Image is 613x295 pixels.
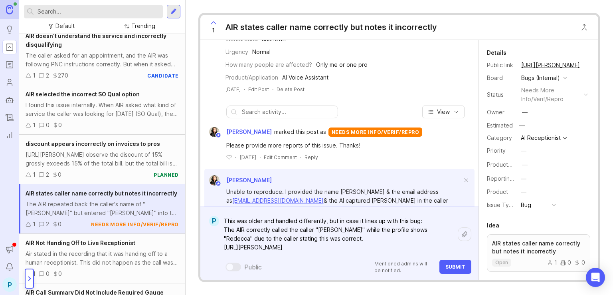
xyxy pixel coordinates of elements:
div: The AIR repeated back the caller's name of "[PERSON_NAME]" but entered "[PERSON_NAME]" into the c... [26,200,179,217]
div: 1 [33,220,36,229]
a: AIR states caller name correctly but notes it incorrectlyopen100 [487,234,590,272]
div: — [521,174,526,183]
label: Issue Type [487,201,516,208]
span: View [437,108,450,116]
a: Ysabelle Eugenio[PERSON_NAME] [204,175,272,185]
button: Close button [576,19,592,35]
span: discount appears incorrectly on invoices to pros [26,140,160,147]
div: Urgency [225,48,248,56]
div: 2 [46,71,49,80]
div: 0 [58,170,61,179]
div: Product/Application [225,73,278,82]
span: AIR selected the incorrect SO Qual option [26,91,140,98]
span: [PERSON_NAME] [226,177,272,183]
div: — [521,187,526,196]
div: candidate [147,72,179,79]
div: 1 [33,269,36,278]
div: Details [487,48,506,58]
div: Please provide more reports of this issue. Thanks! [226,141,462,150]
span: AIR Not Handing Off to Live Receptionist [26,239,135,246]
p: Mentioned admins will be notified. [374,260,435,274]
div: Category [487,134,515,142]
div: Owner [487,108,515,117]
div: Air stated in the recording that it was handing off to a human receptionist. This did not happen ... [26,249,179,267]
div: · [300,154,301,161]
div: Public [244,262,262,272]
div: Trending [131,22,155,30]
span: marked this post as [274,128,326,136]
img: Ysabelle Eugenio [209,127,219,137]
div: The caller asked for an appointment, and the AIR was following PNC instructions correctly. But wh... [26,51,179,69]
a: Changelog [2,110,17,125]
div: Edit Post [248,86,269,93]
button: Announcements [2,242,17,257]
label: Reporting Team [487,175,530,182]
div: Edit Comment [264,154,297,161]
div: I found this issue internally. When AIR asked what kind of service the caller was looking for [DA... [26,101,179,118]
div: 0 [46,269,49,278]
div: 1 [547,260,557,265]
label: ProductboardID [487,161,529,168]
span: [DATE] [239,154,256,161]
a: [EMAIL_ADDRESS][DOMAIN_NAME] [232,197,324,204]
button: P [2,277,17,292]
div: — [522,108,528,117]
a: [DATE] [225,86,241,93]
div: 270 [58,71,68,80]
div: — [522,160,528,169]
a: Portal [2,40,17,54]
div: 0 [560,260,571,265]
a: discount appears incorrectly on invoices to pros[URL][PERSON_NAME] observe the discount of 15% gr... [19,135,185,184]
a: AIR selected the incorrect SO Qual optionI found this issue internally. When AIR asked what kind ... [19,85,185,135]
input: Search... [38,7,160,16]
div: 2 [46,170,49,179]
a: AIR doesn't understand the service and incorrectly disqualifyingThe caller asked for an appointme... [19,27,185,85]
div: needs more info/verif/repro [91,221,179,228]
div: Public link [487,61,515,70]
input: Search activity... [242,108,334,116]
a: AIR Not Handing Off to Live ReceptionistAir stated in the recording that it was handing off to a ... [19,234,185,283]
div: — [517,120,527,131]
span: AIR states caller name correctly but notes it incorrectly [26,190,177,197]
div: P [209,216,219,226]
button: Notifications [2,260,17,274]
p: AIR states caller name correctly but notes it incorrectly [492,239,585,255]
a: [URL][PERSON_NAME] [519,60,582,70]
div: Status [487,90,515,99]
img: member badge [215,181,221,187]
img: Ysabelle Eugenio [209,175,219,185]
a: Roadmaps [2,58,17,72]
a: Ideas [2,22,17,37]
div: Only me or one pro [316,60,368,69]
a: Users [2,75,17,90]
div: How many people are affected? [225,60,312,69]
label: Priority [487,147,506,154]
img: Canny Home [6,5,13,14]
div: Idea [487,221,499,230]
div: Reply [305,154,318,161]
span: [PERSON_NAME] [226,128,272,136]
div: needs more info/verif/repro [328,128,423,137]
div: · [244,86,245,93]
div: AI Receptionist [521,135,561,141]
div: Open Intercom Messenger [586,268,605,287]
button: View [422,106,465,118]
div: Delete Post [277,86,305,93]
div: 1 [33,121,36,130]
a: Reporting [2,128,17,142]
button: Submit [439,260,471,274]
div: Bug [521,201,531,209]
p: open [495,259,508,266]
div: — [521,146,526,155]
a: AIR states caller name correctly but notes it incorrectlyThe AIR repeated back the caller's name ... [19,184,185,234]
div: AIR states caller name correctly but notes it incorrectly [225,22,437,33]
div: · [235,154,236,161]
div: 1 [33,170,36,179]
button: ProductboardID [520,159,530,170]
div: Board [487,74,515,82]
div: 0 [58,121,62,130]
div: 2 [46,220,49,229]
div: [URL][PERSON_NAME] observe the discount of 15% grossly exceeds 15% of the total bill. but the tot... [26,150,179,168]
